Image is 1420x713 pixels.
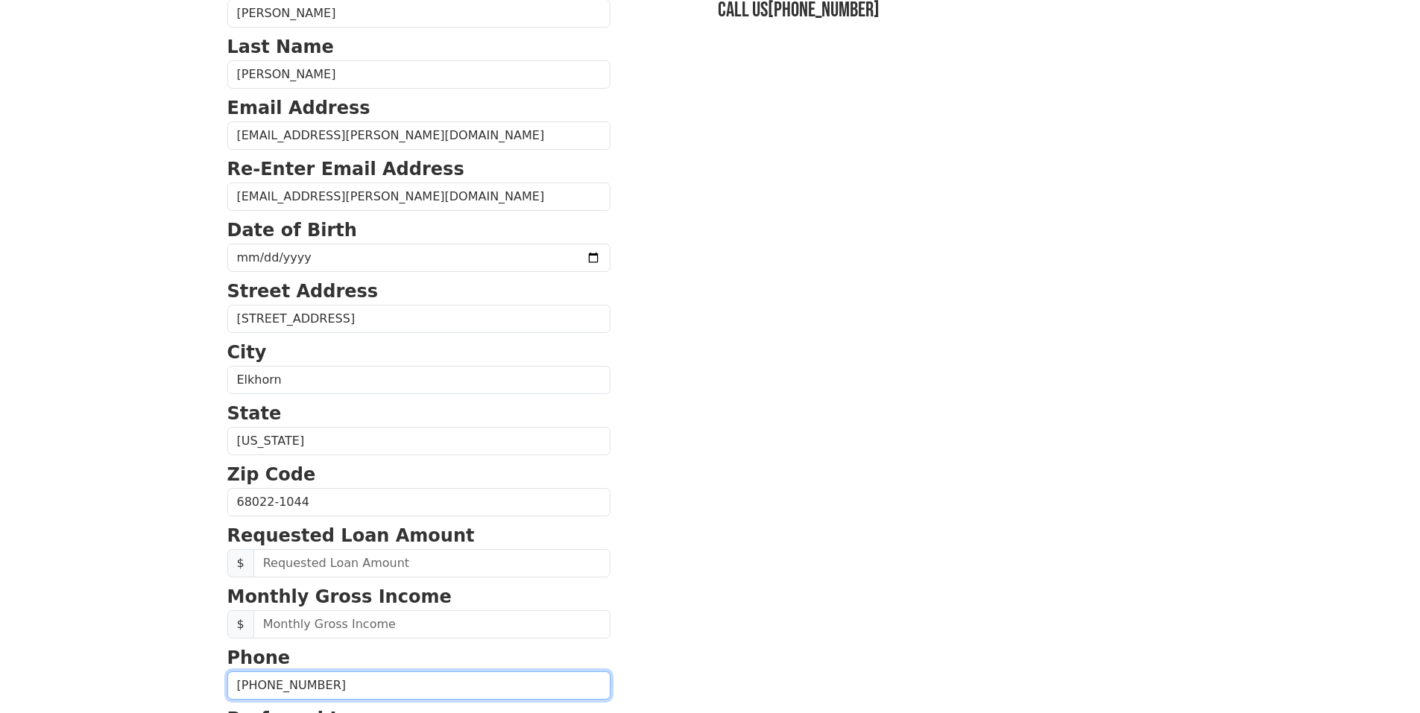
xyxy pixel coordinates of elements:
[227,671,610,700] input: Phone
[227,366,610,394] input: City
[227,121,610,150] input: Email Address
[227,525,475,546] strong: Requested Loan Amount
[253,610,610,638] input: Monthly Gross Income
[227,305,610,333] input: Street Address
[227,220,357,241] strong: Date of Birth
[253,549,610,577] input: Requested Loan Amount
[227,98,370,118] strong: Email Address
[227,549,254,577] span: $
[227,403,282,424] strong: State
[227,60,610,89] input: Last Name
[227,647,291,668] strong: Phone
[227,583,610,610] p: Monthly Gross Income
[227,183,610,211] input: Re-Enter Email Address
[227,37,334,57] strong: Last Name
[227,342,267,363] strong: City
[227,281,379,302] strong: Street Address
[227,159,464,180] strong: Re-Enter Email Address
[227,488,610,516] input: Zip Code
[227,464,316,485] strong: Zip Code
[227,610,254,638] span: $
